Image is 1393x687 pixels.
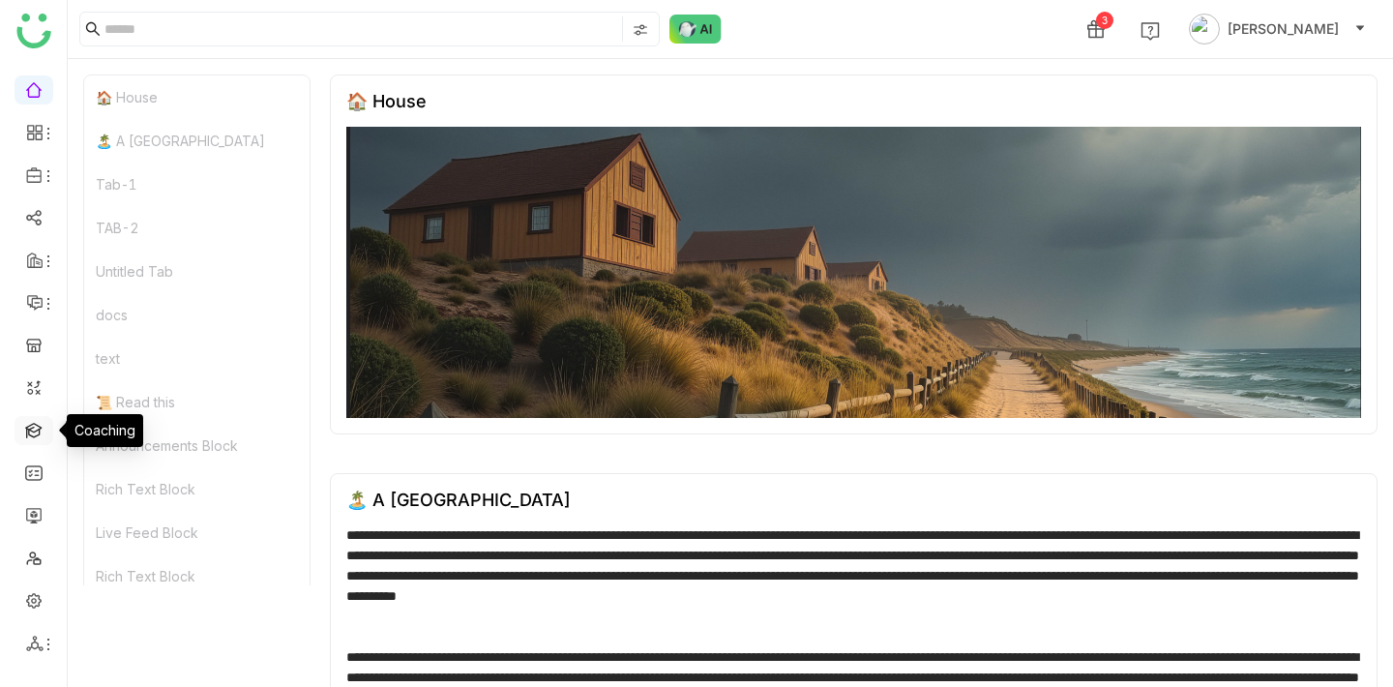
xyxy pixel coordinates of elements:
[84,380,310,424] div: 📜 Read this
[633,22,648,38] img: search-type.svg
[84,119,310,163] div: 🏝️ A [GEOGRAPHIC_DATA]
[84,511,310,554] div: Live Feed Block
[84,75,310,119] div: 🏠 House
[1096,12,1113,29] div: 3
[84,206,310,250] div: TAB-2
[84,163,310,206] div: Tab-1
[84,250,310,293] div: Untitled Tab
[346,91,427,111] div: 🏠 House
[84,337,310,380] div: text
[84,467,310,511] div: Rich Text Block
[346,127,1361,418] img: 68553b2292361c547d91f02a
[84,554,310,598] div: Rich Text Block
[84,293,310,337] div: docs
[84,424,310,467] div: Announcements Block
[346,490,571,510] div: 🏝️ A [GEOGRAPHIC_DATA]
[1228,18,1339,40] span: [PERSON_NAME]
[1141,21,1160,41] img: help.svg
[16,14,51,48] img: logo
[1189,14,1220,45] img: avatar
[1185,14,1370,45] button: [PERSON_NAME]
[669,15,722,44] img: ask-buddy-normal.svg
